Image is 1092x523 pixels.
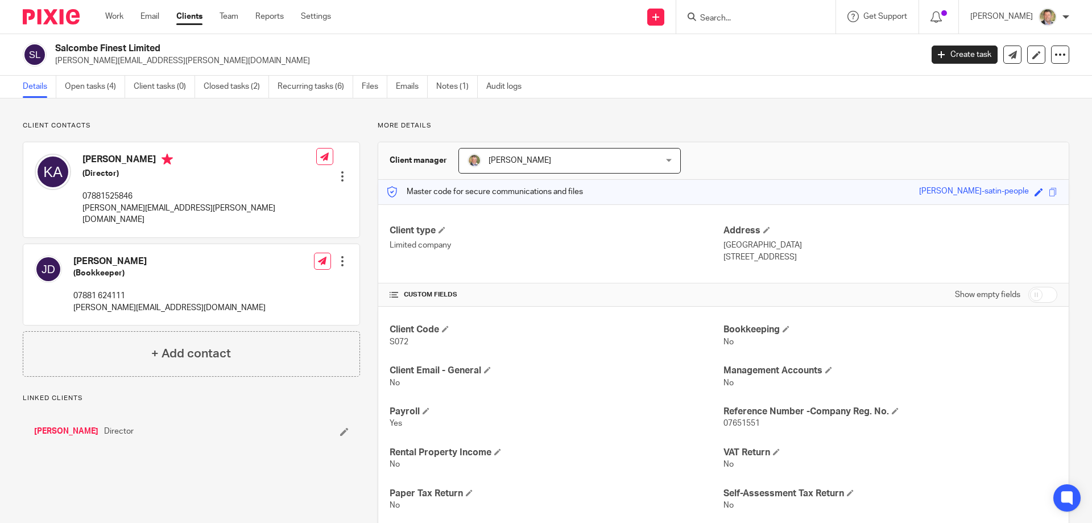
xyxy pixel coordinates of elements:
[390,488,723,500] h4: Paper Tax Return
[387,186,583,197] p: Master code for secure communications and files
[55,43,743,55] h2: Salcombe Finest Limited
[176,11,202,22] a: Clients
[73,290,266,302] p: 07881 624111
[220,11,238,22] a: Team
[35,256,62,283] img: svg%3E
[23,76,56,98] a: Details
[82,154,316,168] h4: [PERSON_NAME]
[699,14,801,24] input: Search
[723,338,734,346] span: No
[468,154,481,167] img: High%20Res%20Andrew%20Price%20Accountants_Poppy%20Jakes%20photography-1109.jpg
[378,121,1069,130] p: More details
[1039,8,1057,26] img: High%20Res%20Andrew%20Price%20Accountants_Poppy%20Jakes%20photography-1118.jpg
[390,447,723,459] h4: Rental Property Income
[23,9,80,24] img: Pixie
[723,447,1057,459] h4: VAT Return
[151,345,231,363] h4: + Add contact
[723,460,734,468] span: No
[301,11,331,22] a: Settings
[390,365,723,377] h4: Client Email - General
[34,426,98,437] a: [PERSON_NAME]
[55,55,915,67] p: [PERSON_NAME][EMAIL_ADDRESS][PERSON_NAME][DOMAIN_NAME]
[73,302,266,314] p: [PERSON_NAME][EMAIL_ADDRESS][DOMAIN_NAME]
[278,76,353,98] a: Recurring tasks (6)
[390,324,723,336] h4: Client Code
[390,419,402,427] span: Yes
[723,324,1057,336] h4: Bookkeeping
[723,501,734,509] span: No
[396,76,428,98] a: Emails
[35,154,71,190] img: svg%3E
[390,225,723,237] h4: Client type
[919,186,1029,199] div: [PERSON_NAME]-satin-people
[723,252,1057,263] p: [STREET_ADDRESS]
[390,240,723,251] p: Limited company
[390,501,400,509] span: No
[73,256,266,267] h4: [PERSON_NAME]
[723,406,1057,418] h4: Reference Number -Company Reg. No.
[390,155,447,166] h3: Client manager
[390,406,723,418] h4: Payroll
[723,240,1057,251] p: [GEOGRAPHIC_DATA]
[390,338,408,346] span: S072
[134,76,195,98] a: Client tasks (0)
[863,13,907,20] span: Get Support
[255,11,284,22] a: Reports
[82,168,316,179] h5: (Director)
[932,46,998,64] a: Create task
[390,460,400,468] span: No
[82,203,316,226] p: [PERSON_NAME][EMAIL_ADDRESS][PERSON_NAME][DOMAIN_NAME]
[73,267,266,279] h5: (Bookkeeper)
[204,76,269,98] a: Closed tasks (2)
[23,394,360,403] p: Linked clients
[723,365,1057,377] h4: Management Accounts
[162,154,173,165] i: Primary
[723,225,1057,237] h4: Address
[723,488,1057,500] h4: Self-Assessment Tax Return
[140,11,159,22] a: Email
[104,426,134,437] span: Director
[362,76,387,98] a: Files
[23,43,47,67] img: svg%3E
[65,76,125,98] a: Open tasks (4)
[390,379,400,387] span: No
[390,290,723,299] h4: CUSTOM FIELDS
[23,121,360,130] p: Client contacts
[970,11,1033,22] p: [PERSON_NAME]
[955,289,1020,300] label: Show empty fields
[105,11,123,22] a: Work
[723,419,760,427] span: 07651551
[82,191,316,202] p: 07881525846
[436,76,478,98] a: Notes (1)
[486,76,530,98] a: Audit logs
[723,379,734,387] span: No
[489,157,551,164] span: [PERSON_NAME]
